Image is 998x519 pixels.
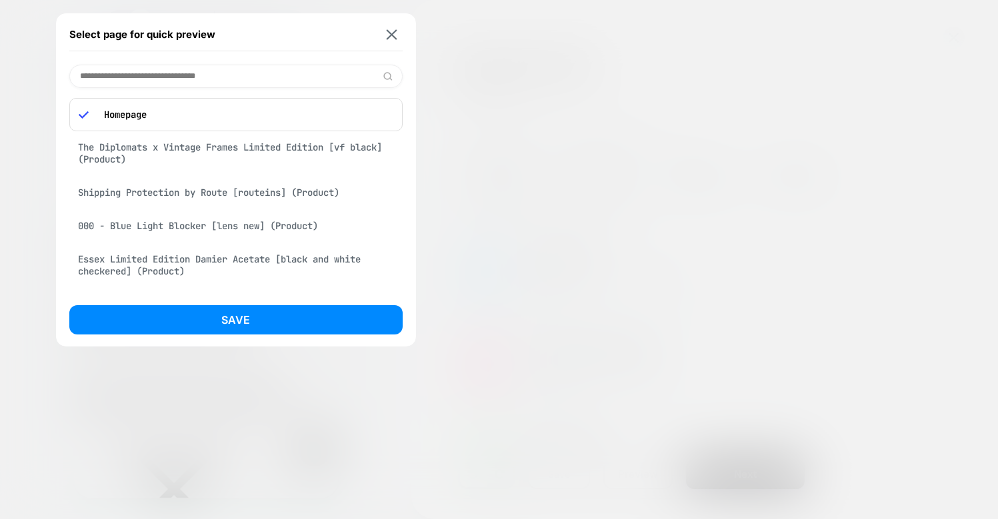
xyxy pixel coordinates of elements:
div: Shipping Protection by Route [routeins] (Product) [69,180,403,205]
img: edit [383,71,393,81]
iframe: Gorgias live chat messenger [217,386,264,428]
p: Homepage [97,109,393,121]
div: Essex Limited Edition Damier Acetate [black and white checkered] (Product) [69,247,403,284]
img: close [386,29,397,39]
div: The Diplomats x Vintage Frames Limited Edition [vf black] (Product) [69,135,403,172]
img: blue checkmark [79,110,89,120]
div: 000 - Blue Light Blocker [lens new] (Product) [69,213,403,239]
button: Save [69,305,403,334]
span: Select page for quick preview [69,28,215,41]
